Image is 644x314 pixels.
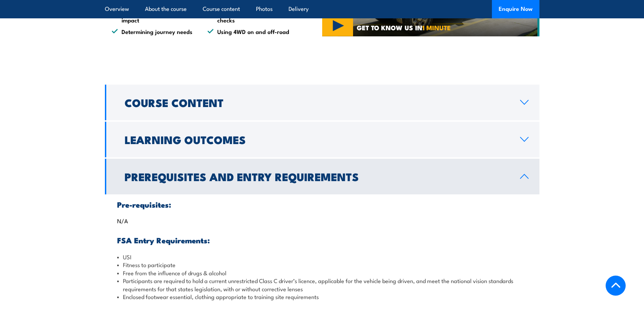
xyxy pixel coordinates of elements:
[117,200,527,208] h3: Pre-requisites:
[207,28,291,35] li: Using 4WD on and off-road
[105,122,539,157] a: Learning Outcomes
[117,277,527,293] li: Participants are required to hold a current unrestricted Class C driver’s licence, applicable for...
[105,85,539,120] a: Course Content
[117,253,527,261] li: USI
[117,236,527,244] h3: FSA Entry Requirements:
[125,135,509,144] h2: Learning Outcomes
[112,28,195,35] li: Determining journey needs
[117,269,527,277] li: Free from the influence of drugs & alcohol
[117,293,527,300] li: Enclosed footwear essential, clothing appropriate to training site requirements
[117,261,527,268] li: Fitness to participate
[125,98,509,107] h2: Course Content
[422,22,451,32] strong: 1 MINUTE
[357,24,451,31] span: GET TO KNOW US IN
[105,159,539,194] a: Prerequisites and Entry Requirements
[125,172,509,181] h2: Prerequisites and Entry Requirements
[117,217,527,224] p: N/A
